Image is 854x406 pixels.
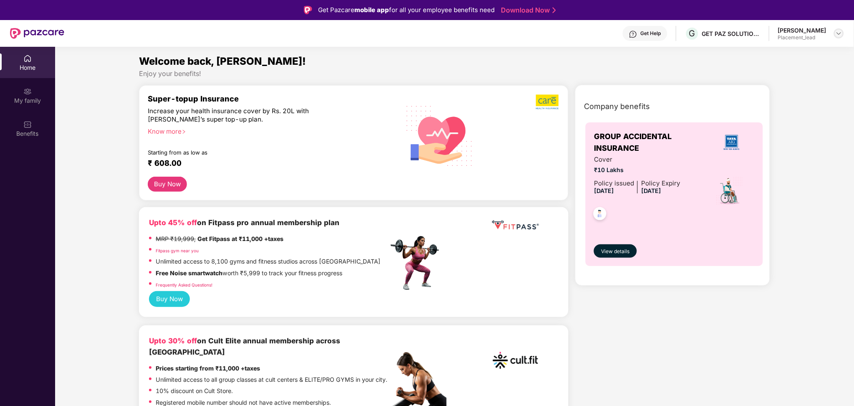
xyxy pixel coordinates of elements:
span: Welcome back, [PERSON_NAME]! [139,55,306,67]
span: [DATE] [641,187,661,194]
p: Unlimited access to all group classes at cult centers & ELITE/PRO GYMS in your city. [156,375,387,384]
img: b5dec4f62d2307b9de63beb79f102df3.png [536,94,560,110]
img: svg+xml;base64,PHN2ZyBpZD0iQmVuZWZpdHMiIHhtbG5zPSJodHRwOi8vd3d3LnczLm9yZy8yMDAwL3N2ZyIgd2lkdGg9Ij... [23,120,32,129]
b: Upto 45% off [149,218,197,227]
img: Stroke [553,6,556,15]
b: on Fitpass pro annual membership plan [149,218,339,227]
button: View details [594,244,637,258]
span: ₹10 Lakhs [594,165,680,175]
div: Policy issued [594,178,634,188]
img: fpp.png [388,234,447,292]
b: Upto 30% off [149,336,197,345]
div: ₹ 608.00 [148,158,380,168]
div: Placement_lead [778,34,826,41]
span: View details [601,248,630,256]
img: icon [715,176,744,206]
img: svg+xml;base64,PHN2ZyB3aWR0aD0iMjAiIGhlaWdodD0iMjAiIHZpZXdCb3g9IjAgMCAyMCAyMCIgZmlsbD0ibm9uZSIgeG... [23,87,32,96]
strong: Free Noise smartwatch [156,269,222,277]
img: New Pazcare Logo [10,28,64,39]
strong: mobile app [354,6,389,14]
span: right [182,129,186,134]
a: Frequently Asked Questions! [156,282,212,287]
div: Enjoy your benefits! [139,69,770,78]
p: 10% discount on Cult Store. [156,386,233,396]
strong: Get Fitpass at ₹11,000 +taxes [197,235,283,242]
div: Super-topup Insurance [148,94,388,103]
b: on Cult Elite annual membership across [GEOGRAPHIC_DATA] [149,336,340,356]
p: Unlimited access to 8,100 gyms and fitness studios across [GEOGRAPHIC_DATA] [156,257,381,266]
img: insurerLogo [720,131,743,154]
button: Buy Now [149,291,190,307]
img: svg+xml;base64,PHN2ZyB4bWxucz0iaHR0cDovL3d3dy53My5vcmcvMjAwMC9zdmciIHhtbG5zOnhsaW5rPSJodHRwOi8vd3... [400,95,480,176]
button: Buy Now [148,177,187,192]
a: Fitpass gym near you [156,248,199,253]
img: fppp.png [490,217,541,233]
span: Cover [594,155,680,165]
strong: Prices starting from ₹11,000 +taxes [156,365,260,372]
span: Company benefits [584,101,650,112]
div: Know more [148,127,383,133]
div: Starting from as low as [148,149,353,155]
img: svg+xml;base64,PHN2ZyBpZD0iRHJvcGRvd24tMzJ4MzIiIHhtbG5zPSJodHRwOi8vd3d3LnczLm9yZy8yMDAwL3N2ZyIgd2... [836,30,842,37]
div: Get Help [641,30,661,37]
p: worth ₹5,999 to track your fitness progress [156,269,342,278]
img: svg+xml;base64,PHN2ZyBpZD0iSGVscC0zMngzMiIgeG1sbnM9Imh0dHA6Ly93d3cudzMub3JnLzIwMDAvc3ZnIiB3aWR0aD... [629,30,637,38]
div: Policy Expiry [641,178,680,188]
img: svg+xml;base64,PHN2ZyBpZD0iSG9tZSIgeG1sbnM9Imh0dHA6Ly93d3cudzMub3JnLzIwMDAvc3ZnIiB3aWR0aD0iMjAiIG... [23,54,32,63]
a: Download Now [501,6,553,15]
del: MRP ₹19,999, [156,235,196,242]
img: cult.png [490,335,541,386]
span: GROUP ACCIDENTAL INSURANCE [594,131,708,155]
div: GET PAZ SOLUTIONS PRIVATE LIMTED [702,30,761,38]
div: [PERSON_NAME] [778,26,826,34]
div: Increase your health insurance cover by Rs. 20L with [PERSON_NAME]’s super top-up plan. [148,107,352,124]
span: G [689,28,695,38]
span: [DATE] [594,187,614,194]
img: svg+xml;base64,PHN2ZyB4bWxucz0iaHR0cDovL3d3dy53My5vcmcvMjAwMC9zdmciIHdpZHRoPSI0OC45NDMiIGhlaWdodD... [590,205,610,225]
img: Logo [304,6,312,14]
div: Get Pazcare for all your employee benefits need [318,5,495,15]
